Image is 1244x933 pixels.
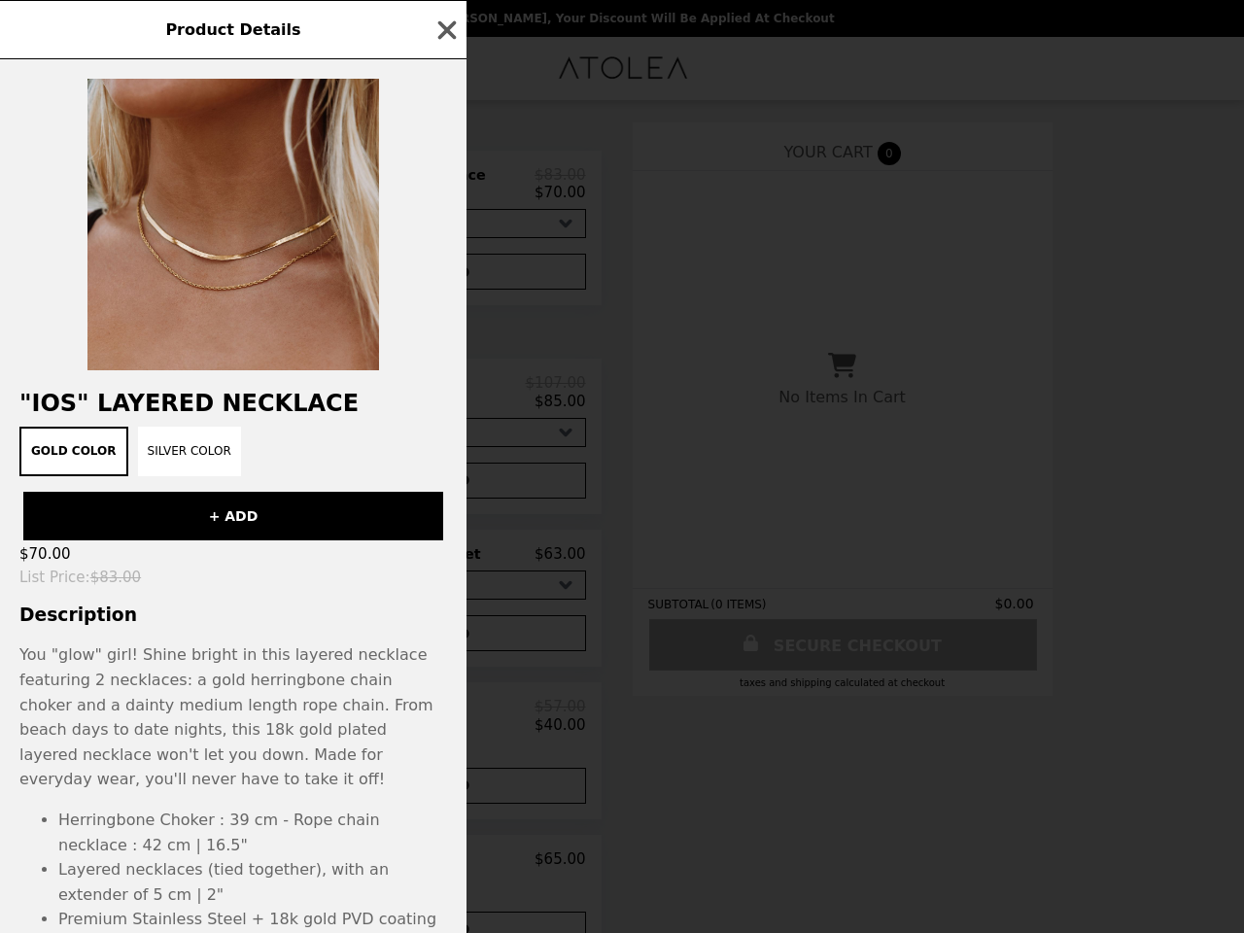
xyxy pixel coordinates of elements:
[58,808,447,857] li: Herringbone Choker : 39 cm - Rope chain necklace : 42 cm | 16.5"
[87,79,379,370] img: Gold Color
[58,857,447,907] li: Layered necklaces (tied together), with an extender of 5 cm | 2"
[19,645,427,713] span: You "glow" girl! Shine bright in this layered necklace featuring 2 necklaces: a gold herringbone ...
[90,569,142,586] span: $83.00
[23,492,443,540] button: + ADD
[165,20,300,39] span: Product Details
[19,427,128,476] button: Gold Color
[138,427,241,476] button: Silver Color
[58,907,447,932] li: Premium Stainless Steel + 18k gold PVD coating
